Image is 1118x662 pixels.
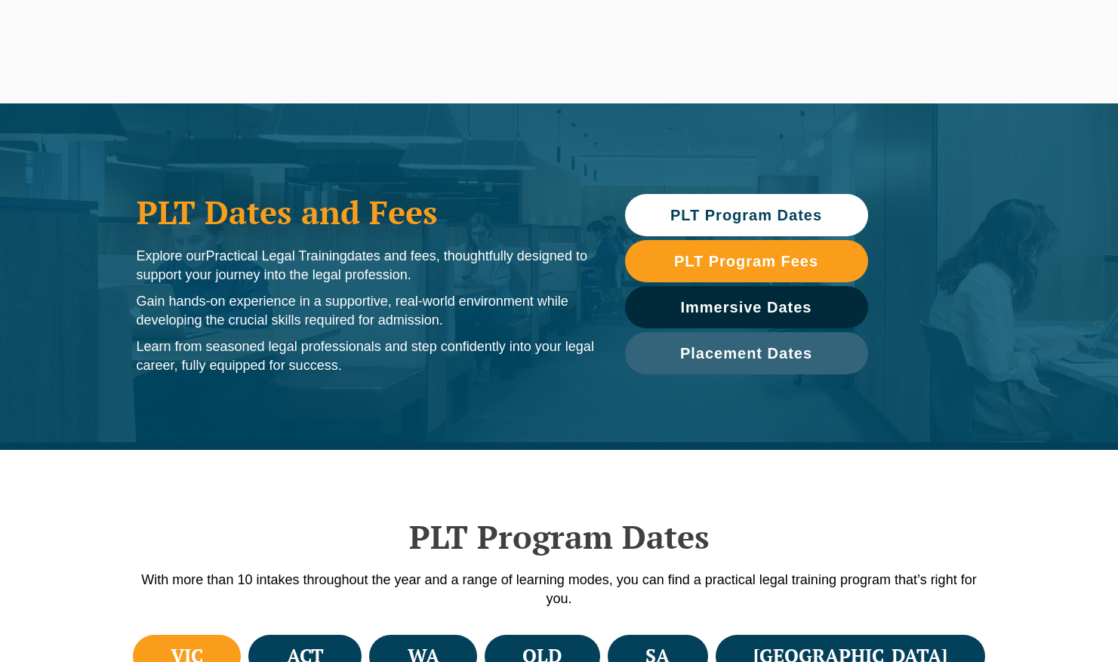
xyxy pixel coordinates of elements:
p: Learn from seasoned legal professionals and step confidently into your legal career, fully equipp... [137,337,595,375]
span: PLT Program Dates [670,208,822,223]
span: Placement Dates [680,346,812,361]
span: Immersive Dates [681,300,812,315]
p: Explore our dates and fees, thoughtfully designed to support your journey into the legal profession. [137,247,595,285]
a: PLT Program Fees [625,240,868,282]
h1: PLT Dates and Fees [137,193,595,231]
a: PLT Program Dates [625,194,868,236]
a: Placement Dates [625,332,868,374]
a: Immersive Dates [625,286,868,328]
span: PLT Program Fees [674,254,818,269]
span: Practical Legal Training [206,248,347,263]
p: Gain hands-on experience in a supportive, real-world environment while developing the crucial ski... [137,292,595,330]
p: With more than 10 intakes throughout the year and a range of learning modes, you can find a pract... [129,571,990,608]
h2: PLT Program Dates [129,518,990,556]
